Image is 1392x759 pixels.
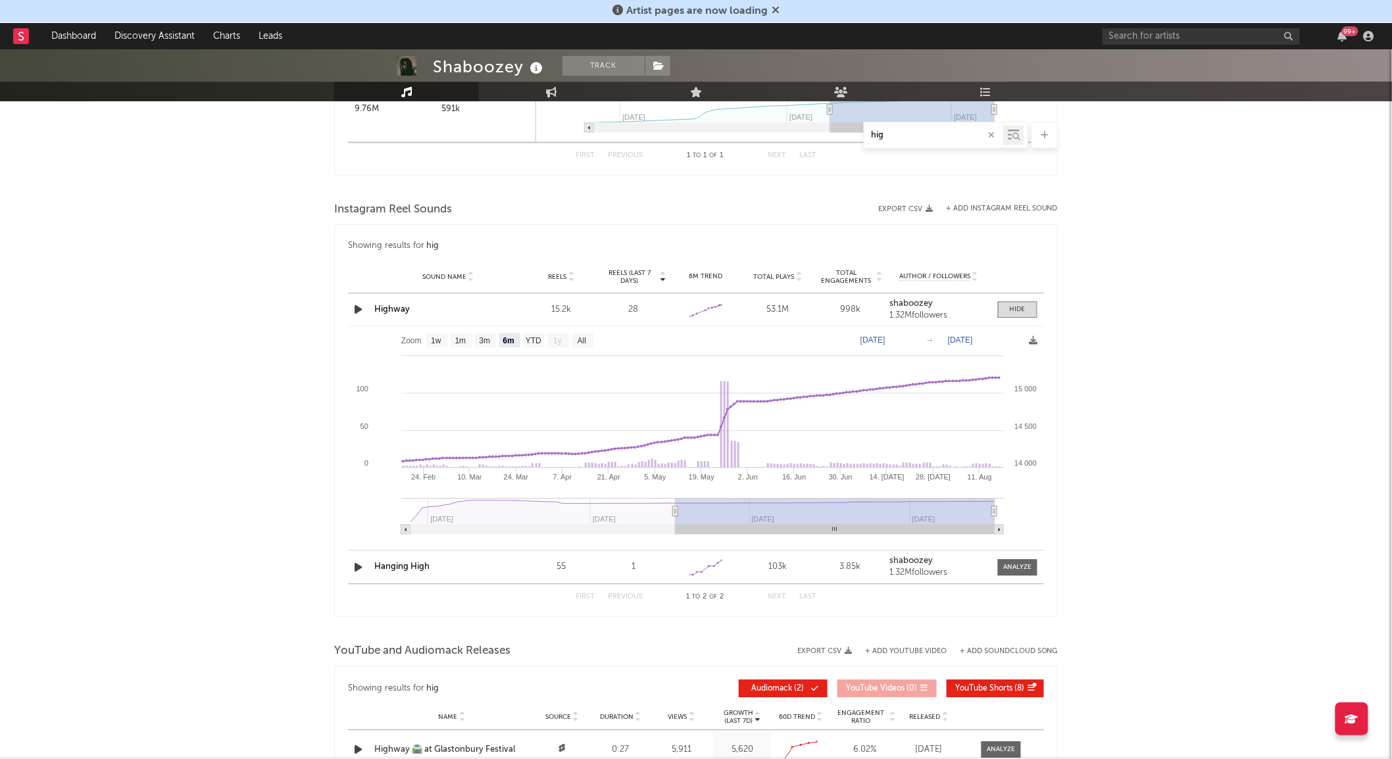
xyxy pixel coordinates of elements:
[105,23,204,49] a: Discovery Assistant
[374,743,530,756] a: Highway 🛣️ at Glastonbury Festival
[852,648,947,655] div: + Add YouTube Video
[768,152,786,159] button: Next
[754,273,795,281] span: Total Plays
[947,648,1058,655] button: + Add SoundCloud Song
[889,556,988,566] a: shaboozey
[480,336,491,345] text: 3m
[889,299,933,308] strong: shaboozey
[693,153,701,159] span: to
[528,560,594,574] div: 55
[860,335,885,345] text: [DATE]
[608,152,643,159] button: Previous
[782,473,806,481] text: 16. Jun
[768,593,786,600] button: Next
[348,238,1044,254] div: Showing results for
[916,473,951,481] text: 28. [DATE]
[249,23,291,49] a: Leads
[548,273,566,281] span: Reels
[1014,422,1037,430] text: 14 500
[899,272,970,281] span: Author / Followers
[948,335,973,345] text: [DATE]
[946,205,1058,212] button: + Add Instagram Reel Sound
[597,473,620,481] text: 21. Apr
[926,335,934,345] text: →
[357,385,368,393] text: 100
[779,713,815,721] span: 60D Trend
[600,713,634,721] span: Duration
[724,709,753,717] p: Growth
[739,679,828,697] button: Audiomack(2)
[374,305,410,314] a: Highway
[772,6,780,16] span: Dismiss
[818,269,876,285] span: Total Engagements
[576,152,595,159] button: First
[348,679,696,697] div: Showing results for
[576,593,595,600] button: First
[955,685,1024,693] span: ( 8 )
[818,303,883,316] div: 998k
[545,713,571,721] span: Source
[442,101,530,117] div: 591k
[401,336,422,345] text: Zoom
[553,473,572,481] text: 7. Apr
[42,23,105,49] a: Dashboard
[669,148,741,164] div: 1 1 1
[833,709,888,725] span: Engagement Ratio
[653,743,710,756] div: 5,911
[837,679,937,697] button: YouTube Videos(0)
[865,648,947,655] button: + Add YouTube Video
[1342,26,1358,36] div: 99 +
[710,594,718,600] span: of
[799,593,816,600] button: Last
[1103,28,1300,45] input: Search for artists
[933,205,1058,212] div: + Add Instagram Reel Sound
[601,303,666,316] div: 28
[578,336,586,345] text: All
[526,336,541,345] text: YTD
[846,685,917,693] span: ( 0 )
[751,685,792,693] span: Audiomack
[360,422,368,430] text: 50
[431,336,441,345] text: 1w
[669,589,741,605] div: 1 2 2
[710,153,718,159] span: of
[1014,385,1037,393] text: 15 000
[364,459,368,467] text: 0
[829,473,853,481] text: 30. Jun
[846,685,905,693] span: YouTube Videos
[608,593,643,600] button: Previous
[955,685,1012,693] span: YouTube Shorts
[889,299,988,308] a: shaboozey
[747,685,808,693] span: ( 2 )
[968,473,992,481] text: 11. Aug
[668,713,687,721] span: Views
[334,202,452,218] span: Instagram Reel Sounds
[595,743,647,756] div: 0:27
[355,101,442,117] div: 9.76M
[455,336,466,345] text: 1m
[738,473,758,481] text: 2. Jun
[427,681,439,697] div: hig
[626,6,768,16] span: Artist pages are now loading
[889,568,988,577] div: 1.32M followers
[960,648,1058,655] button: + Add SoundCloud Song
[745,560,811,574] div: 103k
[870,473,905,481] text: 14. [DATE]
[601,269,659,285] span: Reels (last 7 days)
[724,717,753,725] p: (Last 7d)
[799,152,816,159] button: Last
[411,473,435,481] text: 24. Feb
[693,594,701,600] span: to
[553,336,562,345] text: 1y
[562,56,645,76] button: Track
[903,743,955,756] div: [DATE]
[644,473,666,481] text: 5. May
[457,473,482,481] text: 10. Mar
[716,743,768,756] div: 5,620
[374,562,430,571] a: Hanging High
[503,336,514,345] text: 6m
[689,473,715,481] text: 19. May
[422,273,466,281] span: Sound Name
[433,56,546,78] div: Shaboozey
